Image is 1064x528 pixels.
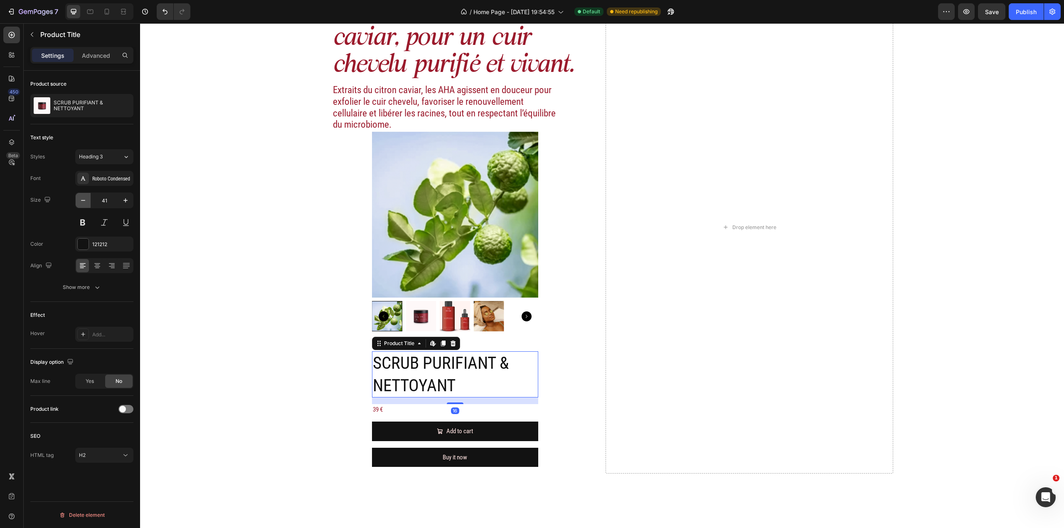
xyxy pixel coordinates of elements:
[232,328,398,374] h2: SCRUB PURIFIANT & NETTOYANT
[75,448,133,463] button: H2
[86,377,94,385] span: Yes
[30,508,133,522] button: Delete element
[59,510,105,520] div: Delete element
[473,7,554,16] span: Home Page - [DATE] 19:54:55
[232,424,398,444] button: Buy it now
[985,8,999,15] span: Save
[41,51,64,60] p: Settings
[592,201,636,207] div: Drop element here
[1053,475,1059,481] span: 1
[30,175,41,182] div: Font
[140,23,1064,528] iframe: Design area
[79,452,86,458] span: H2
[978,3,1005,20] button: Save
[1009,3,1044,20] button: Publish
[30,377,50,385] div: Max line
[92,241,131,248] div: 121212
[30,80,66,88] div: Product source
[92,175,131,183] div: Roboto Condensed
[193,61,416,107] p: Extraits du citron caviar, les AHA agissent en douceur pour exfolier le cuir chevelu, favoriser l...
[30,195,52,206] div: Size
[1016,7,1037,16] div: Publish
[30,357,75,368] div: Display option
[8,89,20,95] div: 450
[239,288,249,298] button: Carousel Back Arrow
[311,384,319,391] div: 16
[63,283,101,291] div: Show more
[30,260,54,271] div: Align
[157,3,190,20] div: Undo/Redo
[192,60,417,108] h2: Rich Text Editor. Editing area: main
[583,8,600,15] span: Default
[30,330,45,337] div: Hover
[30,432,40,440] div: SEO
[30,280,133,295] button: Show more
[470,7,472,16] span: /
[232,398,398,418] button: Add to cart
[382,288,392,298] button: Carousel Next Arrow
[232,381,244,392] div: 39 €
[3,3,62,20] button: 7
[92,331,131,338] div: Add...
[30,153,45,160] div: Styles
[54,7,58,17] p: 7
[75,149,133,164] button: Heading 3
[6,152,20,159] div: Beta
[30,405,59,413] div: Product link
[30,134,53,141] div: Text style
[116,377,122,385] span: No
[306,403,333,413] div: Add to cart
[30,311,45,319] div: Effect
[82,51,110,60] p: Advanced
[303,429,327,439] div: Buy it now
[40,30,130,39] p: Product Title
[615,8,658,15] span: Need republishing
[54,100,130,111] p: SCRUB PURIFIANT & NETTOYANT
[30,452,54,459] div: HTML tag
[242,316,276,324] div: Product Title
[34,97,50,114] img: product feature img
[30,240,43,248] div: Color
[79,153,103,160] span: Heading 3
[1036,487,1056,507] iframe: Intercom live chat
[232,108,398,274] a: SCRUB PURIFIANT & NETTOYANT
